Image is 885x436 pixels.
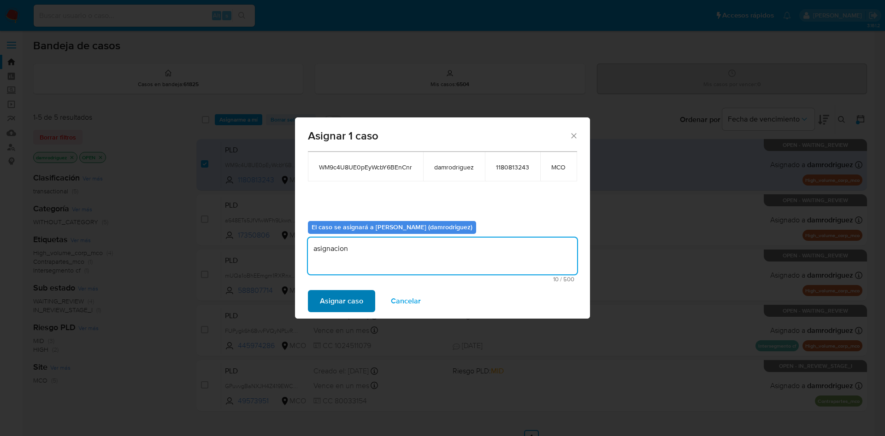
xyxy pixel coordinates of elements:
[496,163,529,171] span: 1180813243
[551,163,566,171] span: MCO
[308,290,375,312] button: Asignar caso
[320,291,363,311] span: Asignar caso
[569,131,578,140] button: Cerrar ventana
[312,222,472,232] b: El caso se asignará a [PERSON_NAME] (damrodriguez)
[379,290,433,312] button: Cancelar
[295,117,590,319] div: assign-modal
[434,163,474,171] span: damrodriguez
[319,163,412,171] span: WM9c4U8UE0pEyWcbY6BEnCnr
[308,238,577,274] textarea: asignacion
[308,130,569,141] span: Asignar 1 caso
[391,291,421,311] span: Cancelar
[311,276,574,282] span: Máximo 500 caracteres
